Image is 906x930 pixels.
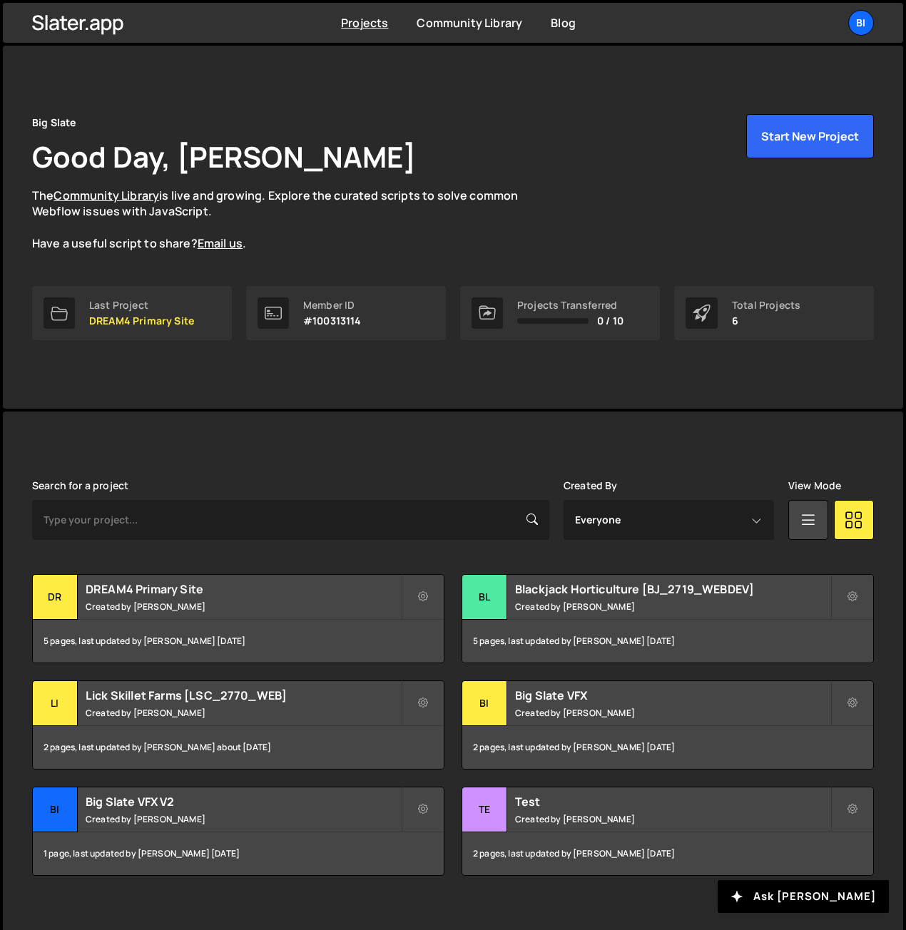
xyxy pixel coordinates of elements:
a: Te Test Created by [PERSON_NAME] 2 pages, last updated by [PERSON_NAME] [DATE] [462,787,874,876]
button: Ask [PERSON_NAME] [718,880,889,913]
span: 0 / 10 [597,315,623,327]
a: Bl Blackjack Horticulture [BJ_2719_WEBDEV] Created by [PERSON_NAME] 5 pages, last updated by [PER... [462,574,874,663]
label: Search for a project [32,480,128,491]
small: Created by [PERSON_NAME] [515,813,830,825]
div: Big Slate [32,114,76,131]
div: 5 pages, last updated by [PERSON_NAME] [DATE] [462,620,873,663]
small: Created by [PERSON_NAME] [86,707,401,719]
div: Te [462,787,507,832]
a: Bi Big Slate VFX Created by [PERSON_NAME] 2 pages, last updated by [PERSON_NAME] [DATE] [462,680,874,770]
div: DR [33,575,78,620]
h2: Big Slate VFX [515,688,830,703]
label: Created By [564,480,618,491]
div: Total Projects [732,300,800,311]
h2: Test [515,794,830,809]
small: Created by [PERSON_NAME] [86,601,401,613]
h2: Blackjack Horticulture [BJ_2719_WEBDEV] [515,581,830,597]
div: Bi [33,787,78,832]
label: View Mode [788,480,841,491]
h1: Good Day, [PERSON_NAME] [32,137,416,176]
div: Projects Transferred [517,300,623,311]
a: DR DREAM4 Primary Site Created by [PERSON_NAME] 5 pages, last updated by [PERSON_NAME] [DATE] [32,574,444,663]
div: 2 pages, last updated by [PERSON_NAME] [DATE] [462,726,873,769]
div: Bl [462,575,507,620]
a: Li Lick Skillet Farms [LSC_2770_WEB] Created by [PERSON_NAME] 2 pages, last updated by [PERSON_NA... [32,680,444,770]
small: Created by [PERSON_NAME] [515,601,830,613]
small: Created by [PERSON_NAME] [515,707,830,719]
a: Community Library [54,188,159,203]
div: Last Project [89,300,194,311]
a: Bi Big Slate VFX V2 Created by [PERSON_NAME] 1 page, last updated by [PERSON_NAME] [DATE] [32,787,444,876]
a: Community Library [417,15,522,31]
p: The is live and growing. Explore the curated scripts to solve common Webflow issues with JavaScri... [32,188,546,252]
h2: Lick Skillet Farms [LSC_2770_WEB] [86,688,401,703]
h2: DREAM4 Primary Site [86,581,401,597]
div: Bi [462,681,507,726]
div: 2 pages, last updated by [PERSON_NAME] [DATE] [462,832,873,875]
div: 2 pages, last updated by [PERSON_NAME] about [DATE] [33,726,444,769]
div: 1 page, last updated by [PERSON_NAME] [DATE] [33,832,444,875]
p: #100313114 [303,315,362,327]
p: DREAM4 Primary Site [89,315,194,327]
div: Member ID [303,300,362,311]
button: Start New Project [746,114,874,158]
input: Type your project... [32,500,549,540]
h2: Big Slate VFX V2 [86,794,401,809]
a: Blog [551,15,576,31]
a: Last Project DREAM4 Primary Site [32,286,232,340]
div: Li [33,681,78,726]
a: Projects [341,15,388,31]
small: Created by [PERSON_NAME] [86,813,401,825]
p: 6 [732,315,800,327]
a: Bi [848,10,874,36]
div: 5 pages, last updated by [PERSON_NAME] [DATE] [33,620,444,663]
a: Email us [198,235,243,251]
